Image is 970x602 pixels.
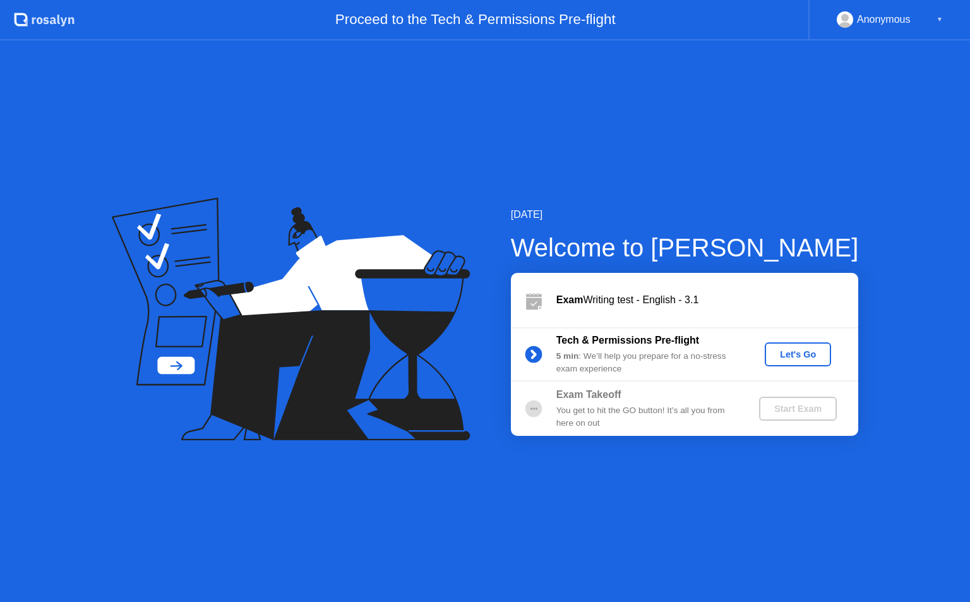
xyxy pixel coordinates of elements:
div: Welcome to [PERSON_NAME] [511,229,859,267]
div: Writing test - English - 3.1 [556,292,858,308]
b: 5 min [556,351,579,361]
div: [DATE] [511,207,859,222]
div: You get to hit the GO button! It’s all you from here on out [556,404,738,430]
button: Let's Go [765,342,831,366]
div: Anonymous [857,11,911,28]
div: : We’ll help you prepare for a no-stress exam experience [556,350,738,376]
div: Start Exam [764,404,832,414]
button: Start Exam [759,397,837,421]
b: Exam [556,294,584,305]
b: Exam Takeoff [556,389,621,400]
div: ▼ [937,11,943,28]
div: Let's Go [770,349,826,359]
b: Tech & Permissions Pre-flight [556,335,699,346]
